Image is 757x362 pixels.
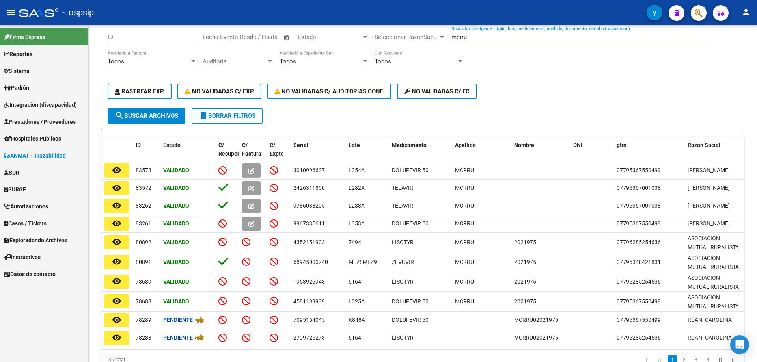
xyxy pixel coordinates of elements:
span: MCRRU [455,167,474,173]
span: L353A [349,220,365,226]
strong: Validado [163,298,189,304]
span: 2021975 [514,259,536,265]
span: MCRRU [455,239,474,245]
span: 2021975 [514,278,536,285]
span: MCRRU02021975 [514,334,558,341]
span: Todos [108,58,124,65]
span: 80891 [136,259,151,265]
span: Datos de contacto [4,270,56,278]
span: [PERSON_NAME] [688,220,730,226]
span: L282A [349,185,365,191]
datatable-header-cell: C/ Recupero [215,137,239,171]
span: 6164 [349,334,361,341]
strong: Validado [163,202,189,209]
span: 3010996637 [293,167,325,173]
span: 68945000740 [293,259,328,265]
span: MCRRU [455,278,474,285]
span: K848A [349,317,365,323]
span: 07795367550499 [617,220,661,226]
span: C/ Expte [270,142,284,157]
span: MLZ8MLZ9 [349,259,377,265]
span: Lote [349,142,360,148]
strong: Validado [163,220,189,226]
span: 2709725273 [293,334,325,341]
span: Estado [298,33,362,41]
span: [PERSON_NAME] [688,185,730,191]
button: Borrar Filtros [192,108,263,124]
datatable-header-cell: Medicamento [389,137,452,171]
mat-icon: remove_red_eye [112,257,121,266]
span: -> [193,334,204,341]
mat-icon: remove_red_eye [112,165,121,175]
span: MCRRU [455,220,474,226]
span: Instructivos [4,253,41,262]
span: 9786038205 [293,202,325,209]
span: Casos / Tickets [4,219,47,228]
span: 9967335611 [293,220,325,226]
span: 2021975 [514,239,536,245]
span: 83572 [136,185,151,191]
span: 2021975 [514,298,536,304]
input: End date [235,33,274,41]
span: 1953926948 [293,278,325,285]
span: 4581199939 [293,298,325,304]
span: TELAVIR [392,185,413,191]
span: DOLUFEVIR 50 [392,167,429,173]
div: Open Intercom Messenger [730,335,749,354]
span: 78289 [136,317,151,323]
span: L283A [349,202,365,209]
span: ASOCIACION MUTUAL RURALISTA [688,255,739,270]
span: No Validadas c/ Auditorias Conf. [274,88,384,95]
span: Firma Express [4,33,45,41]
span: RUANI CAROLINA [688,334,732,341]
span: Hospitales Públicos [4,134,61,143]
strong: Pendiente [163,317,193,323]
strong: Validado [163,259,189,265]
span: LISOTYR [392,334,414,341]
span: SUR [4,168,19,177]
span: Borrar Filtros [199,112,255,119]
span: Sistema [4,67,30,75]
span: DOLUFEVIR 50 [392,298,429,304]
span: 07795367550499 [617,167,661,173]
span: 78288 [136,334,151,341]
datatable-header-cell: Estado [160,137,215,171]
span: Seleccionar RazonSocial [375,33,438,41]
span: -> [193,317,204,323]
button: Buscar Archivos [108,108,185,124]
button: No validadas c/ FC [397,84,477,99]
span: Medicamento [392,142,427,148]
span: ANMAT - Trazabilidad [4,151,66,160]
span: Rastrear Exp. [115,88,164,95]
span: 07795367550499 [617,317,661,323]
span: ID [136,142,141,148]
datatable-header-cell: gtin [613,137,684,171]
span: LISOTYR [392,278,414,285]
span: 83261 [136,220,151,226]
span: DNI [573,142,582,148]
span: Autorizaciones [4,202,48,211]
datatable-header-cell: Razon Social [684,137,744,171]
span: Reportes [4,50,32,58]
datatable-header-cell: Serial [290,137,345,171]
span: [PERSON_NAME] [688,167,730,173]
span: Prestadores / Proveedores [4,117,76,126]
span: Razon Social [688,142,720,148]
span: 7494 [349,239,361,245]
datatable-header-cell: C/ Factura [239,137,267,171]
span: 83573 [136,167,151,173]
span: 07796285254636 [617,334,661,341]
span: MCRRU [455,298,474,304]
button: No Validadas c/ Exp. [177,84,261,99]
datatable-header-cell: ID [132,137,160,171]
mat-icon: menu [6,7,16,17]
span: 2426311800 [293,185,325,191]
mat-icon: remove_red_eye [112,219,121,228]
mat-icon: remove_red_eye [112,237,121,247]
button: No Validadas c/ Auditorias Conf. [267,84,392,99]
span: No validadas c/ FC [404,88,470,95]
span: 78689 [136,278,151,285]
span: TELAVIR [392,202,413,209]
mat-icon: delete [199,111,208,120]
span: 07795348421831 [617,259,661,265]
